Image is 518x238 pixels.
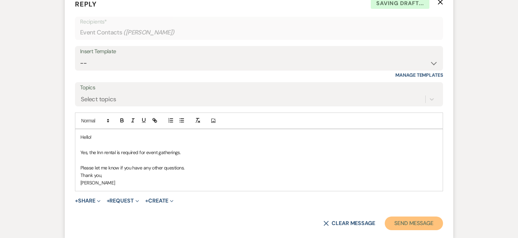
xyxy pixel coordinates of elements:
[107,198,139,204] button: Request
[145,198,173,204] button: Create
[145,198,148,204] span: +
[80,17,438,26] p: Recipients*
[75,198,78,204] span: +
[323,221,375,226] button: Clear message
[80,164,438,172] p: Please let me know if you have any other questions.
[80,179,438,187] p: [PERSON_NAME]
[123,28,174,37] span: ( [PERSON_NAME] )
[75,198,101,204] button: Share
[395,72,443,78] a: Manage Templates
[80,83,438,93] label: Topics
[81,95,116,104] div: Select topics
[107,198,110,204] span: +
[80,47,438,57] div: Insert Template
[80,149,438,156] p: Yes, the Inn rental is required for event gatherings.
[385,217,443,230] button: Send Message
[80,133,438,141] p: Hello!
[80,172,438,179] p: Thank you,
[80,26,438,39] div: Event Contacts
